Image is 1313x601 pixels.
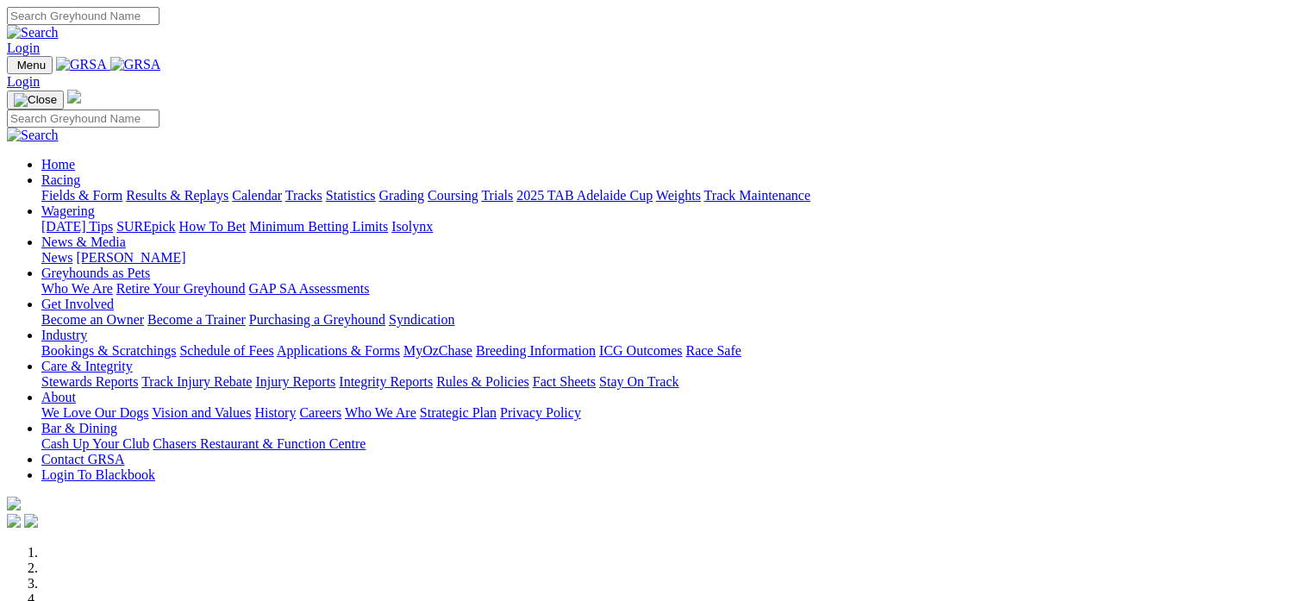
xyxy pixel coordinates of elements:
a: Cash Up Your Club [41,436,149,451]
a: Trials [481,188,513,203]
a: Strategic Plan [420,405,497,420]
img: Close [14,93,57,107]
img: facebook.svg [7,514,21,528]
a: We Love Our Dogs [41,405,148,420]
img: logo-grsa-white.png [7,497,21,510]
a: Become a Trainer [147,312,246,327]
a: Get Involved [41,297,114,311]
a: Weights [656,188,701,203]
a: Login To Blackbook [41,467,155,482]
a: How To Bet [179,219,247,234]
a: Breeding Information [476,343,596,358]
a: Minimum Betting Limits [249,219,388,234]
a: SUREpick [116,219,175,234]
img: GRSA [110,57,161,72]
div: Care & Integrity [41,374,1306,390]
a: Calendar [232,188,282,203]
a: Become an Owner [41,312,144,327]
input: Search [7,110,159,128]
button: Toggle navigation [7,91,64,110]
a: Rules & Policies [436,374,529,389]
a: Fields & Form [41,188,122,203]
a: Bookings & Scratchings [41,343,176,358]
img: logo-grsa-white.png [67,90,81,103]
a: Bar & Dining [41,421,117,435]
a: Wagering [41,203,95,218]
a: Contact GRSA [41,452,124,466]
a: About [41,390,76,404]
img: Search [7,25,59,41]
a: Isolynx [391,219,433,234]
a: Greyhounds as Pets [41,266,150,280]
a: Track Maintenance [704,188,810,203]
a: Stay On Track [599,374,678,389]
a: 2025 TAB Adelaide Cup [516,188,653,203]
a: History [254,405,296,420]
a: News & Media [41,235,126,249]
a: [PERSON_NAME] [76,250,185,265]
a: Results & Replays [126,188,228,203]
a: Login [7,74,40,89]
a: Care & Integrity [41,359,133,373]
a: Applications & Forms [277,343,400,358]
a: Privacy Policy [500,405,581,420]
a: Login [7,41,40,55]
a: Racing [41,172,80,187]
div: Bar & Dining [41,436,1306,452]
div: Wagering [41,219,1306,235]
a: Home [41,157,75,172]
div: Get Involved [41,312,1306,328]
a: Race Safe [685,343,741,358]
a: Integrity Reports [339,374,433,389]
a: Who We Are [345,405,416,420]
button: Toggle navigation [7,56,53,74]
a: Chasers Restaurant & Function Centre [153,436,366,451]
img: twitter.svg [24,514,38,528]
a: Schedule of Fees [179,343,273,358]
img: GRSA [56,57,107,72]
a: News [41,250,72,265]
a: Careers [299,405,341,420]
div: About [41,405,1306,421]
a: Purchasing a Greyhound [249,312,385,327]
a: [DATE] Tips [41,219,113,234]
div: Greyhounds as Pets [41,281,1306,297]
a: Grading [379,188,424,203]
a: Injury Reports [255,374,335,389]
a: MyOzChase [403,343,472,358]
a: Who We Are [41,281,113,296]
a: Track Injury Rebate [141,374,252,389]
a: Retire Your Greyhound [116,281,246,296]
input: Search [7,7,159,25]
img: Search [7,128,59,143]
a: Stewards Reports [41,374,138,389]
div: News & Media [41,250,1306,266]
div: Industry [41,343,1306,359]
a: Coursing [428,188,478,203]
a: Vision and Values [152,405,251,420]
div: Racing [41,188,1306,203]
a: Industry [41,328,87,342]
a: Statistics [326,188,376,203]
span: Menu [17,59,46,72]
a: Tracks [285,188,322,203]
a: Fact Sheets [533,374,596,389]
a: GAP SA Assessments [249,281,370,296]
a: Syndication [389,312,454,327]
a: ICG Outcomes [599,343,682,358]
